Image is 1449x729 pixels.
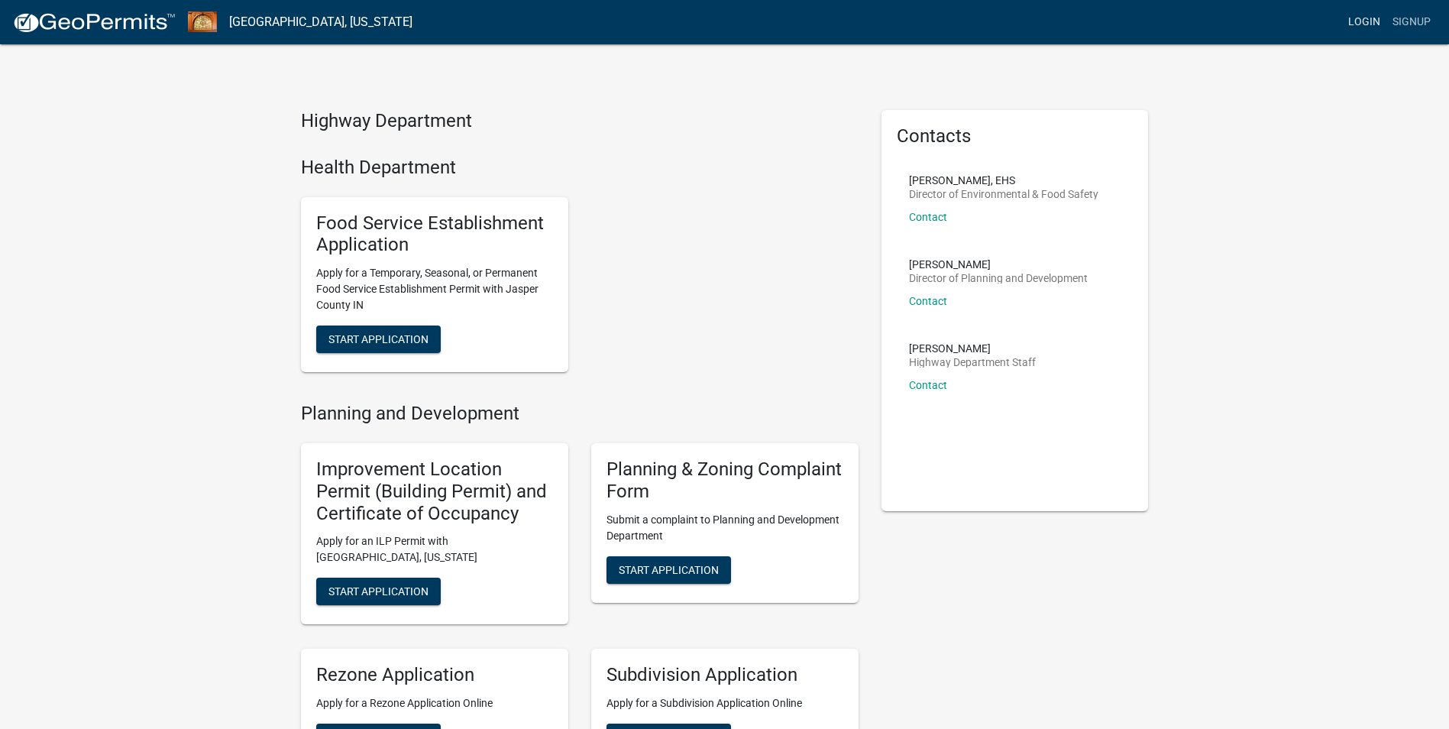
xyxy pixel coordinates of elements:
p: Highway Department Staff [909,357,1036,368]
h5: Rezone Application [316,664,553,686]
a: Contact [909,379,947,391]
p: [PERSON_NAME] [909,343,1036,354]
p: Director of Environmental & Food Safety [909,189,1098,199]
span: Start Application [328,585,429,598]
a: Login [1342,8,1386,37]
h4: Planning and Development [301,403,859,425]
a: Contact [909,295,947,307]
h4: Highway Department [301,110,859,132]
span: Start Application [328,333,429,345]
p: Apply for a Rezone Application Online [316,695,553,711]
p: Apply for an ILP Permit with [GEOGRAPHIC_DATA], [US_STATE] [316,533,553,565]
p: Director of Planning and Development [909,273,1088,283]
p: [PERSON_NAME] [909,259,1088,270]
h5: Planning & Zoning Complaint Form [606,458,843,503]
p: Apply for a Subdivision Application Online [606,695,843,711]
span: Start Application [619,563,719,575]
a: [GEOGRAPHIC_DATA], [US_STATE] [229,9,412,35]
button: Start Application [316,326,441,353]
a: Contact [909,211,947,223]
p: Submit a complaint to Planning and Development Department [606,512,843,544]
h5: Subdivision Application [606,664,843,686]
h5: Improvement Location Permit (Building Permit) and Certificate of Occupancy [316,458,553,524]
img: Jasper County, Indiana [188,11,217,32]
button: Start Application [316,578,441,605]
h5: Contacts [897,125,1134,147]
p: [PERSON_NAME], EHS [909,175,1098,186]
h4: Health Department [301,157,859,179]
button: Start Application [606,556,731,584]
p: Apply for a Temporary, Seasonal, or Permanent Food Service Establishment Permit with Jasper Count... [316,265,553,313]
a: Signup [1386,8,1437,37]
h5: Food Service Establishment Application [316,212,553,257]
